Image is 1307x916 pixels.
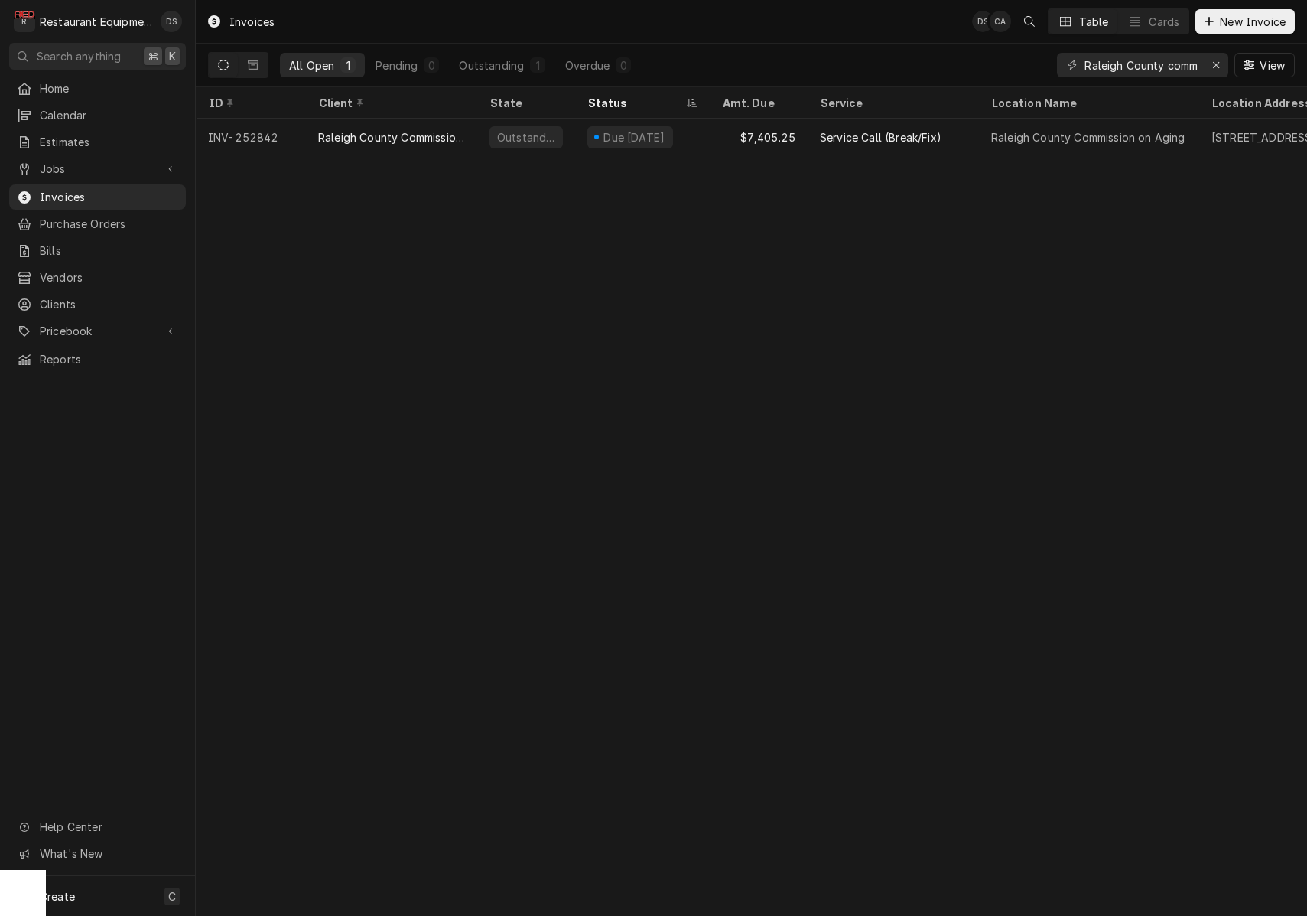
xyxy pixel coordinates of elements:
div: Raleigh County Commission on Aging [991,129,1185,145]
span: K [169,48,176,64]
div: Derek Stewart's Avatar [972,11,993,32]
input: Keyword search [1084,53,1199,77]
span: Vendors [40,269,178,285]
span: View [1257,57,1288,73]
div: Location Name [991,95,1184,111]
div: 1 [533,57,542,73]
div: INV-252842 [196,119,306,155]
div: CA [990,11,1011,32]
a: Go to Jobs [9,156,186,181]
span: Search anything [37,48,121,64]
div: Status [587,95,682,111]
button: New Invoice [1195,9,1295,34]
span: Purchase Orders [40,216,178,232]
span: Estimates [40,134,178,150]
div: Table [1079,14,1109,30]
div: 0 [619,57,628,73]
span: ⌘ [148,48,158,64]
a: Invoices [9,184,186,210]
a: Go to Help Center [9,814,186,839]
div: Overdue [565,57,610,73]
div: Cards [1149,14,1179,30]
div: State [489,95,563,111]
span: Pricebook [40,323,155,339]
div: Client [318,95,462,111]
span: Home [40,80,178,96]
div: Pending [376,57,418,73]
a: Go to What's New [9,841,186,866]
div: DS [972,11,993,32]
a: Calendar [9,103,186,128]
span: Bills [40,243,178,259]
span: New Invoice [1217,14,1289,30]
a: Go to Pricebook [9,318,186,344]
span: Help Center [40,819,177,835]
a: Reports [9,347,186,372]
span: Calendar [40,107,178,123]
a: Clients [9,292,186,317]
span: C [168,888,176,905]
button: Search anything⌘K [9,43,186,70]
button: View [1234,53,1295,77]
div: ID [208,95,291,111]
span: Reports [40,351,178,367]
div: Restaurant Equipment Diagnostics's Avatar [14,11,35,32]
div: Due [DATE] [602,129,667,145]
span: Clients [40,296,178,312]
a: Estimates [9,129,186,155]
div: $7,405.25 [710,119,808,155]
a: Bills [9,238,186,263]
div: Restaurant Equipment Diagnostics [40,14,152,30]
span: Invoices [40,189,178,205]
span: Create [40,890,75,903]
a: Home [9,76,186,101]
span: Jobs [40,161,155,177]
div: Amt. Due [722,95,792,111]
div: Outstanding [459,57,524,73]
a: Purchase Orders [9,211,186,236]
div: Outstanding [496,129,557,145]
div: Chrissy Adams's Avatar [990,11,1011,32]
div: 0 [427,57,436,73]
button: Erase input [1204,53,1228,77]
div: DS [161,11,182,32]
div: Derek Stewart's Avatar [161,11,182,32]
div: 1 [343,57,353,73]
button: Open search [1017,9,1042,34]
div: Service Call (Break/Fix) [820,129,941,145]
div: R [14,11,35,32]
span: What's New [40,846,177,862]
a: Vendors [9,265,186,290]
div: Raleigh County Commission on Aging [318,129,465,145]
div: Service [820,95,964,111]
div: All Open [289,57,334,73]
